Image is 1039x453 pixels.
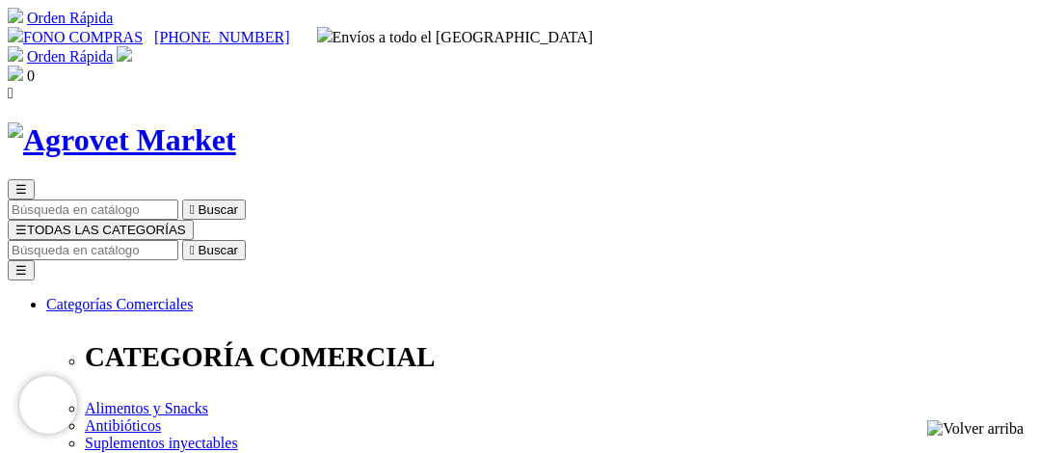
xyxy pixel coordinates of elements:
[85,400,208,416] a: Alimentos y Snacks
[117,46,132,62] img: user.svg
[8,46,23,62] img: shopping-cart.svg
[15,223,27,237] span: ☰
[199,243,238,257] span: Buscar
[27,10,113,26] a: Orden Rápida
[8,240,178,260] input: Buscar
[85,341,1031,373] p: CATEGORÍA COMERCIAL
[8,220,194,240] button: ☰TODAS LAS CATEGORÍAS
[8,27,23,42] img: phone.svg
[46,296,193,312] a: Categorías Comerciales
[8,29,143,45] a: FONO COMPRAS
[199,202,238,217] span: Buscar
[154,29,289,45] a: [PHONE_NUMBER]
[317,27,333,42] img: delivery-truck.svg
[190,243,195,257] i: 
[117,48,132,65] a: Acceda a su cuenta de cliente
[8,8,23,23] img: shopping-cart.svg
[190,202,195,217] i: 
[85,417,161,434] a: Antibióticos
[927,420,1024,438] img: Volver arriba
[15,182,27,197] span: ☰
[8,122,236,158] img: Agrovet Market
[19,376,77,434] iframe: Brevo live chat
[8,66,23,81] img: shopping-bag.svg
[182,200,246,220] button:  Buscar
[8,260,35,280] button: ☰
[85,435,238,451] a: Suplementos inyectables
[182,240,246,260] button:  Buscar
[317,29,594,45] span: Envíos a todo el [GEOGRAPHIC_DATA]
[27,67,35,84] span: 0
[27,48,113,65] a: Orden Rápida
[8,200,178,220] input: Buscar
[8,179,35,200] button: ☰
[8,85,13,101] i: 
